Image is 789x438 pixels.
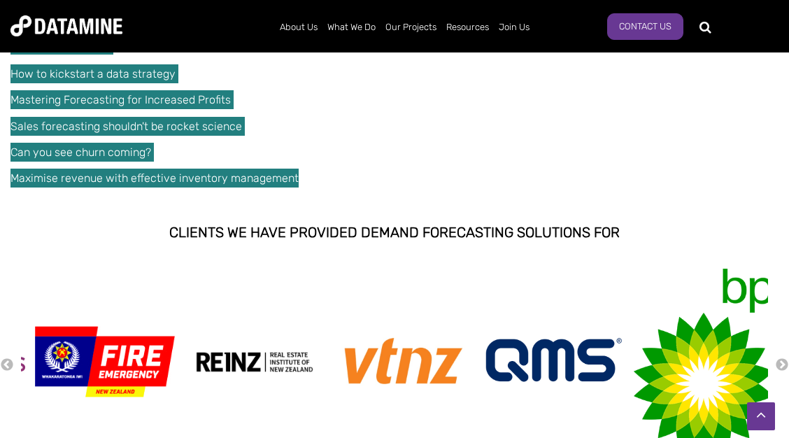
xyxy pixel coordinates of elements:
[275,9,322,45] a: About Us
[10,93,231,106] a: Mastering Forecasting for Increased Profits
[10,146,151,159] a: Can you see churn coming?
[10,120,242,133] a: Sales forecasting shouldn't be rocket science
[494,9,534,45] a: Join Us
[10,171,299,185] a: Maximise revenue with effective inventory management
[607,13,683,40] a: Contact Us
[10,67,176,80] a: How to kickstart a data strategy
[10,15,122,36] img: Datamine
[169,224,620,241] span: CLIENTS WE HAVE PROVIDED DEMAND FORECASTING SOLUTIONS FOR
[322,9,381,45] a: What We Do
[775,358,789,373] button: Next
[381,9,441,45] a: Our Projects
[441,9,494,45] a: Resources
